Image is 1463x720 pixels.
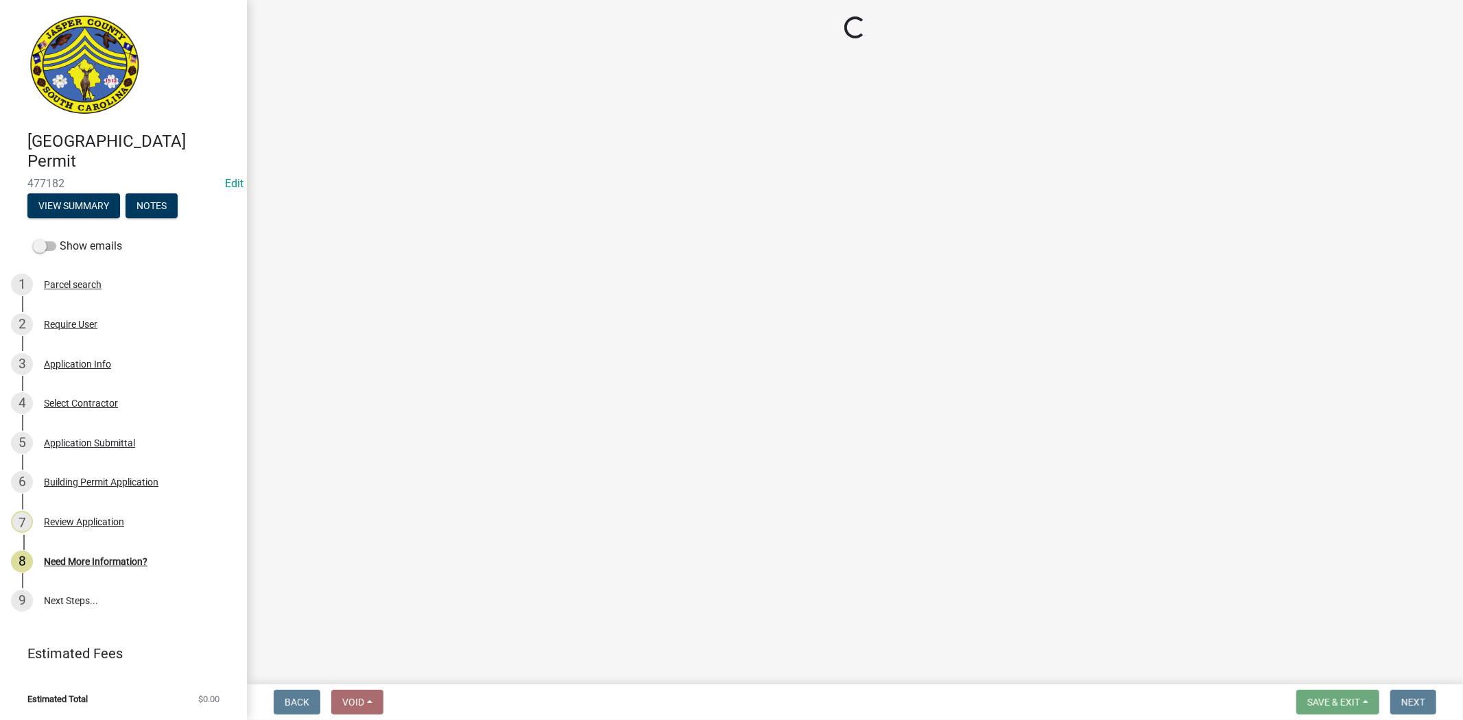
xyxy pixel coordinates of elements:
wm-modal-confirm: Edit Application Number [225,177,243,190]
div: 7 [11,511,33,533]
div: Require User [44,320,97,329]
span: Void [342,697,364,708]
div: 9 [11,590,33,612]
img: Jasper County, South Carolina [27,14,142,117]
div: Building Permit Application [44,477,158,487]
div: Need More Information? [44,557,147,566]
button: Save & Exit [1296,690,1379,715]
a: Estimated Fees [11,640,225,667]
div: 1 [11,274,33,296]
div: Application Info [44,359,111,369]
div: Parcel search [44,280,102,289]
span: Save & Exit [1307,697,1360,708]
div: 2 [11,313,33,335]
button: Back [274,690,320,715]
span: 477182 [27,177,219,190]
span: Next [1401,697,1425,708]
span: Back [285,697,309,708]
div: 4 [11,392,33,414]
div: 3 [11,353,33,375]
button: Notes [126,193,178,218]
button: Next [1390,690,1436,715]
div: 5 [11,432,33,454]
wm-modal-confirm: Summary [27,201,120,212]
wm-modal-confirm: Notes [126,201,178,212]
div: Application Submittal [44,438,135,448]
label: Show emails [33,238,122,254]
button: Void [331,690,383,715]
button: View Summary [27,193,120,218]
div: Review Application [44,517,124,527]
h4: [GEOGRAPHIC_DATA] Permit [27,132,236,171]
div: 6 [11,471,33,493]
span: $0.00 [198,695,219,704]
span: Estimated Total [27,695,88,704]
a: Edit [225,177,243,190]
div: 8 [11,551,33,573]
div: Select Contractor [44,398,118,408]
